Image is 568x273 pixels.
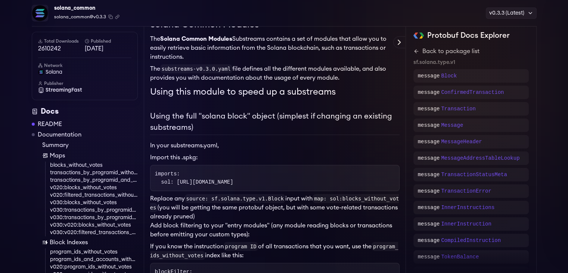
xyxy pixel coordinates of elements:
[42,153,48,159] img: Map icon
[54,3,120,13] div: solana_common
[50,248,138,256] a: program_ids_without_votes
[50,214,138,221] a: v030:transactions_by_programid_and_account_without_votes
[418,204,440,211] p: message
[418,105,440,113] p: message
[50,206,138,214] a: v030:transactions_by_programid_without_votes
[441,187,491,195] p: TransactionError
[50,256,138,263] a: program_ids_and_accounts_without_votes
[38,44,85,53] span: 2610242
[50,221,138,229] a: v030:v020:blocks_without_votes
[32,5,48,21] img: Package Logo
[38,38,85,44] h6: Total Downloads
[441,138,482,145] p: MessageHeader
[150,141,400,150] p: In your substreams.yaml,
[50,191,138,199] a: v020:filtered_transactions_without_votes
[224,242,258,251] code: program ID
[418,187,440,195] p: message
[185,194,285,203] code: source: sf.solana.type.v1.Block
[418,253,440,261] p: message
[441,204,494,211] p: InnerInstructions
[160,64,232,73] code: substreams-v0.3.0.yaml
[42,151,138,160] a: Maps
[150,111,400,135] h2: Using the full "solana block" object (simplest if changing an existing substreams)
[441,237,501,244] p: CompiledInstruction
[38,120,62,129] a: README
[441,72,457,80] p: Block
[441,122,463,129] p: Message
[413,59,529,66] div: sf.solana.type.v1
[160,36,232,42] strong: Solana Common Modules
[441,253,479,261] p: TokenBalance
[115,15,120,19] button: Copy .spkg link to clipboard
[38,130,81,139] a: Documentation
[441,220,491,228] p: InnerInstruction
[418,220,440,228] p: message
[418,138,440,145] p: message
[38,69,44,75] img: solana
[418,89,440,96] p: message
[54,13,106,20] span: solana_common@v0.3.3
[441,171,507,178] p: TransactionStatusMeta
[441,89,504,96] p: ConfirmedTransaction
[150,221,400,239] p: Add block filtering to your "entry modules" (any module reading blocks or transactions before emi...
[38,80,131,86] h6: Publisher
[150,85,400,99] h1: Using this module to speed up a substreams
[418,237,440,244] p: message
[418,122,440,129] p: message
[441,105,475,113] p: Transaction
[46,68,62,76] span: solana
[155,171,233,185] code: imports: sol: [URL][DOMAIN_NAME]
[150,242,398,260] code: program_ids_without_votes
[150,194,399,212] code: map: sol:blocks_without_votes
[85,44,131,53] span: [DATE]
[50,177,138,184] a: transactions_by_programid_and_account_without_votes
[150,64,400,82] p: The file defines all the different modules available, and also provides you with documentation ab...
[42,141,138,150] a: Summary
[150,242,400,260] p: If you know the instruction of all transactions that you want, use the index like this:
[150,153,400,162] li: Import this .spkg:
[150,194,400,221] p: Replace any input with (you will be getting the same protobuf object, but with some vote-related ...
[427,30,509,41] h2: Protobuf Docs Explorer
[50,169,138,177] a: transactions_by_programid_without_votes
[50,162,138,169] a: blocks_without_votes
[38,86,131,94] a: StreamingFast
[150,34,400,61] p: The Substreams contains a set of modules that allow you to easily retrieve basic information from...
[38,62,131,68] h6: Network
[50,199,138,206] a: v030:blocks_without_votes
[85,38,131,44] h6: Published
[418,72,440,80] p: message
[413,47,529,56] a: Back to package list
[486,7,537,19] div: v0.3.3 (Latest)
[418,154,440,162] p: message
[418,171,440,178] p: message
[50,263,138,271] a: v020:program_ids_without_votes
[50,184,138,191] a: v020:blocks_without_votes
[42,238,138,247] a: Block Indexes
[46,86,82,94] span: StreamingFast
[50,229,138,236] a: v030:v020:filtered_transactions_without_votes
[413,33,424,39] img: Protobuf
[32,106,138,117] div: Docs
[42,239,48,245] img: Block Index icon
[38,68,131,76] a: solana
[441,154,519,162] p: MessageAddressTableLookup
[108,15,113,19] button: Copy package name and version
